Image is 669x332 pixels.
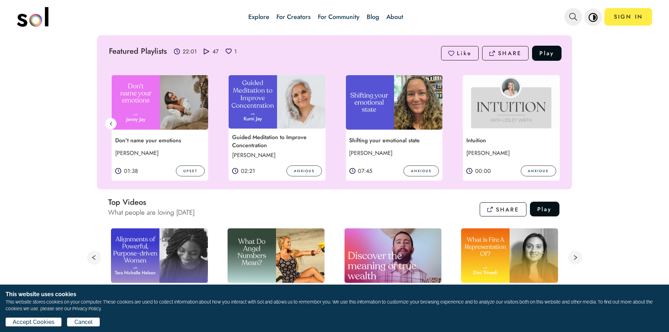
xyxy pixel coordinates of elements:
[6,299,663,312] p: This website stores cookies on your computer. These cookies are used to collect information about...
[463,75,560,130] img: 16735937072164.png
[441,46,479,60] button: Like
[482,46,529,60] button: SHARE
[386,12,403,21] a: About
[234,47,237,56] p: 1
[498,49,522,57] p: SHARE
[404,165,439,176] div: ANXIOUS
[212,47,218,56] p: 47
[276,12,311,21] a: For Creators
[358,167,372,175] p: 07:45
[604,8,652,26] a: SIGN IN
[463,148,558,158] p: [PERSON_NAME]
[13,318,54,326] span: Accept Cookies
[112,135,206,145] p: Don't name your emotions
[457,49,472,57] p: Like
[346,135,440,145] p: Shifting your emotional state
[176,165,205,176] div: UPSET
[112,148,206,158] p: [PERSON_NAME]
[17,5,652,29] nav: main navigation
[480,202,526,217] button: SHARE
[111,228,208,283] img: The 7 Alignments of Powerful, Purpose-driven Women _ Tara-Nicholle Nelson
[229,132,323,150] p: Guided Meditation to Improve Concentration
[287,165,322,176] div: ANXIOUS
[67,318,99,326] button: Cancel
[6,318,61,326] button: Accept Cookies
[248,12,269,21] a: Explore
[112,75,209,130] img: 1.png
[530,202,559,216] button: Play
[532,46,562,61] button: Play
[346,148,440,158] p: [PERSON_NAME]
[74,318,93,326] span: Cancel
[17,7,48,27] img: logo
[241,167,255,175] p: 02:21
[461,228,558,283] img: What is fire a representation of?
[229,75,326,129] img: 1.png
[124,167,138,175] p: 01:38
[475,167,491,175] p: 00:00
[108,208,195,217] h3: What people are loving [DATE]
[346,75,442,130] img: 1.png
[109,45,167,59] h2: Featured Playlists
[496,206,519,214] p: SHARE
[345,228,441,283] img: Discover the meaning of true wealth
[318,12,360,21] a: For Community
[108,196,195,208] h2: Top Videos
[367,12,379,21] a: Blog
[520,165,556,176] div: ANXIOUS
[228,228,324,283] img: What Do Angel Numbers Mean
[6,290,663,299] h1: This website uses cookies
[183,47,197,56] p: 22:01
[463,135,558,145] p: Intuition
[229,150,323,160] p: [PERSON_NAME]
